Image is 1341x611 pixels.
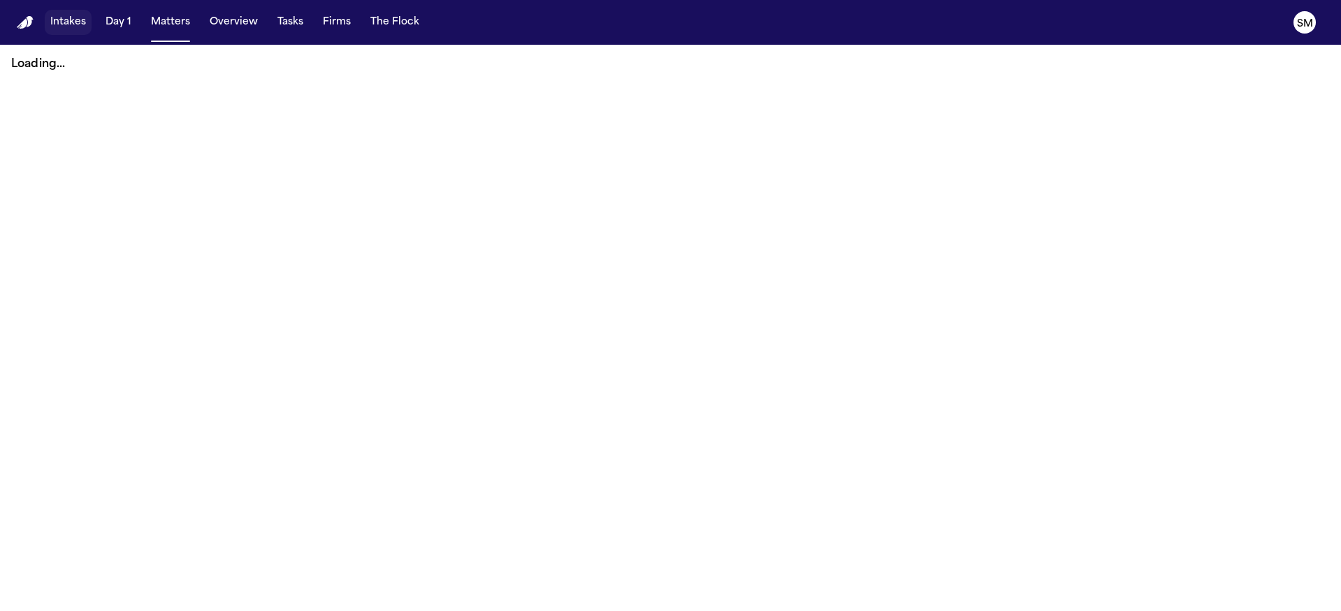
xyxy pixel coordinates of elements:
button: Intakes [45,10,92,35]
img: Finch Logo [17,16,34,29]
button: Matters [145,10,196,35]
button: Overview [204,10,263,35]
button: The Flock [365,10,425,35]
button: Tasks [272,10,309,35]
a: Home [17,16,34,29]
button: Day 1 [100,10,137,35]
p: Loading... [11,56,1330,73]
button: Firms [317,10,356,35]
